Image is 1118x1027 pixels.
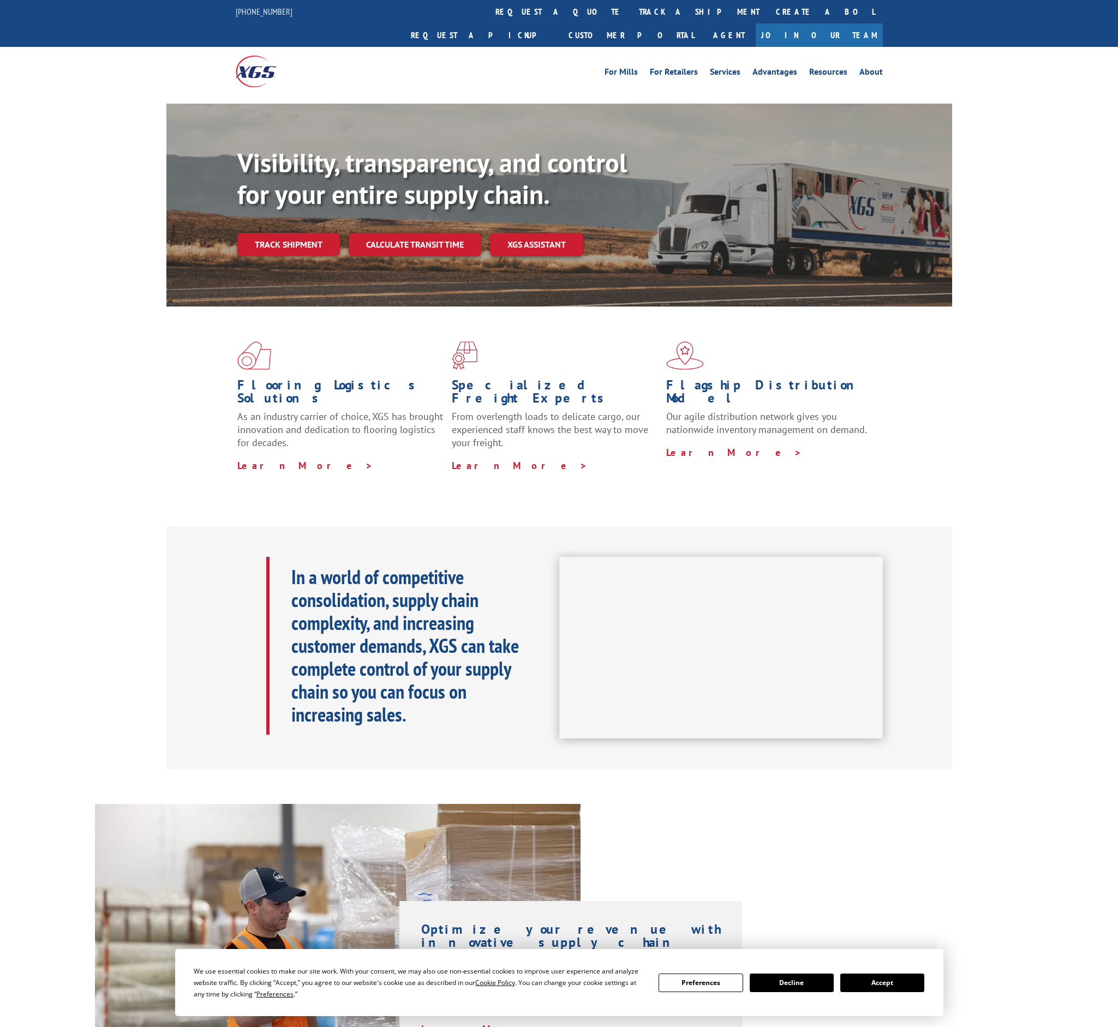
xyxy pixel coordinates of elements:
[237,459,373,472] a: Learn More >
[666,341,704,370] img: xgs-icon-flagship-distribution-model-red
[175,949,943,1016] div: Cookie Consent Prompt
[560,23,702,47] a: Customer Portal
[291,564,519,727] b: In a world of competitive consolidation, supply chain complexity, and increasing customer demands...
[194,965,645,1000] div: We use essential cookies to make our site work. With your consent, we may also use non-essential ...
[452,341,477,370] img: xgs-icon-focused-on-flooring-red
[666,379,872,410] h1: Flagship Distribution Model
[475,978,515,987] span: Cookie Policy
[237,146,627,211] b: Visibility, transparency, and control for your entire supply chain.
[756,23,883,47] a: Join Our Team
[256,989,294,999] span: Preferences
[605,68,638,80] a: For Mills
[452,410,658,459] p: From overlength loads to delicate cargo, our experienced staff knows the best way to move your fr...
[237,341,271,370] img: xgs-icon-total-supply-chain-intelligence-red
[659,974,743,992] button: Preferences
[236,6,292,17] a: [PHONE_NUMBER]
[237,410,443,449] span: As an industry carrier of choice, XGS has brought innovation and dedication to flooring logistics...
[650,68,698,80] a: For Retailers
[859,68,883,80] a: About
[559,557,883,739] iframe: XGS Logistics Solutions
[666,410,867,436] span: Our agile distribution network gives you nationwide inventory management on demand.
[237,379,444,410] h1: Flooring Logistics Solutions
[702,23,756,47] a: Agent
[452,459,588,472] a: Learn More >
[840,974,924,992] button: Accept
[452,379,658,410] h1: Specialized Freight Experts
[237,233,340,256] a: Track shipment
[750,974,834,992] button: Decline
[349,233,481,256] a: Calculate transit time
[710,68,740,80] a: Services
[666,446,802,459] a: Learn More >
[490,233,583,256] a: XGS ASSISTANT
[809,68,847,80] a: Resources
[752,68,797,80] a: Advantages
[403,23,560,47] a: Request a pickup
[421,923,721,968] h1: Optimize your revenue with innovative supply chain solutions.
